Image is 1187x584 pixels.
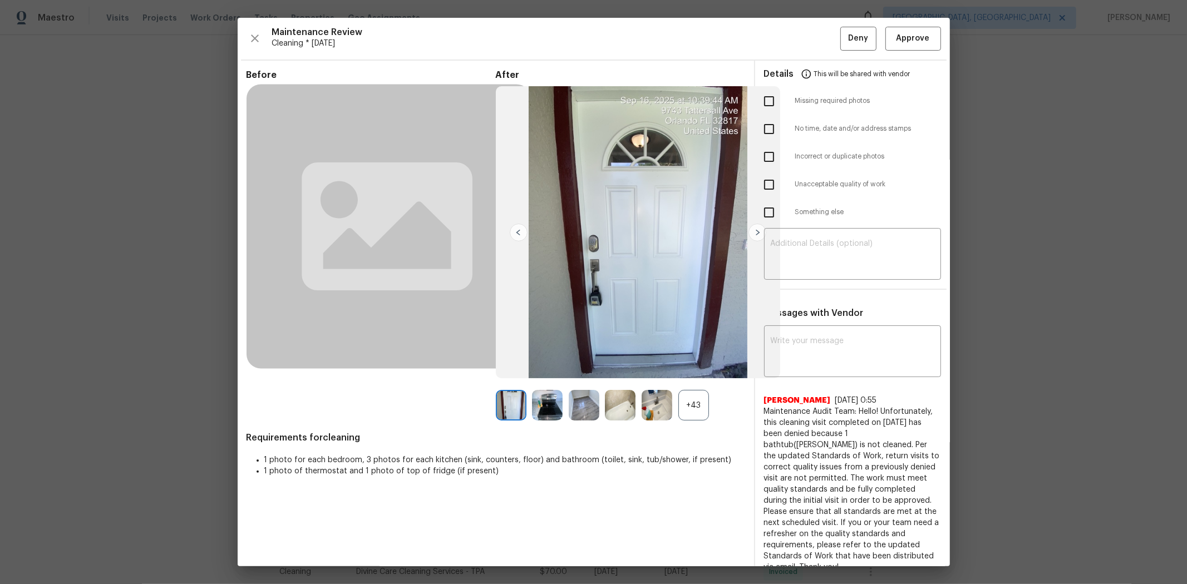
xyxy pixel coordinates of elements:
[496,70,745,81] span: After
[764,61,794,87] span: Details
[764,395,831,406] span: [PERSON_NAME]
[795,207,941,217] span: Something else
[755,199,950,226] div: Something else
[814,61,910,87] span: This will be shared with vendor
[272,27,840,38] span: Maintenance Review
[764,309,864,318] span: Messages with Vendor
[748,224,766,241] img: right-chevron-button-url
[764,406,941,573] span: Maintenance Audit Team: Hello! Unfortunately, this cleaning visit completed on [DATE] has been de...
[885,27,941,51] button: Approve
[755,115,950,143] div: No time, date and/or address stamps
[272,38,840,49] span: Cleaning * [DATE]
[795,96,941,106] span: Missing required photos
[755,143,950,171] div: Incorrect or duplicate photos
[795,152,941,161] span: Incorrect or duplicate photos
[247,432,745,443] span: Requirements for cleaning
[835,397,877,404] span: [DATE] 0:55
[848,32,868,46] span: Deny
[247,70,496,81] span: Before
[795,180,941,189] span: Unacceptable quality of work
[755,171,950,199] div: Unacceptable quality of work
[795,124,941,133] span: No time, date and/or address stamps
[840,27,876,51] button: Deny
[264,454,745,466] li: 1 photo for each bedroom, 3 photos for each kitchen (sink, counters, floor) and bathroom (toilet,...
[755,87,950,115] div: Missing required photos
[897,32,930,46] span: Approve
[678,390,709,420] div: +43
[510,224,528,241] img: left-chevron-button-url
[264,466,745,477] li: 1 photo of thermostat and 1 photo of top of fridge (if present)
